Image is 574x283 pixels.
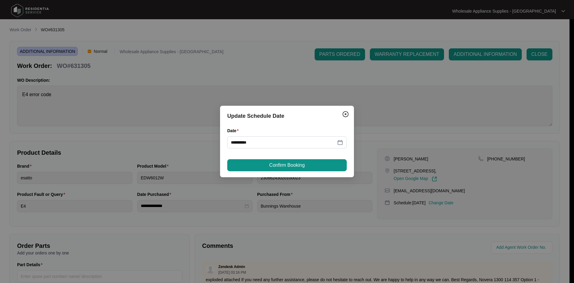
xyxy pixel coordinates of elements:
button: Confirm Booking [227,159,347,171]
button: Close [341,109,350,119]
img: closeCircle [342,111,349,118]
span: Confirm Booking [269,162,305,169]
label: Date [227,128,241,134]
input: Date [231,139,336,146]
div: Update Schedule Date [227,112,347,120]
